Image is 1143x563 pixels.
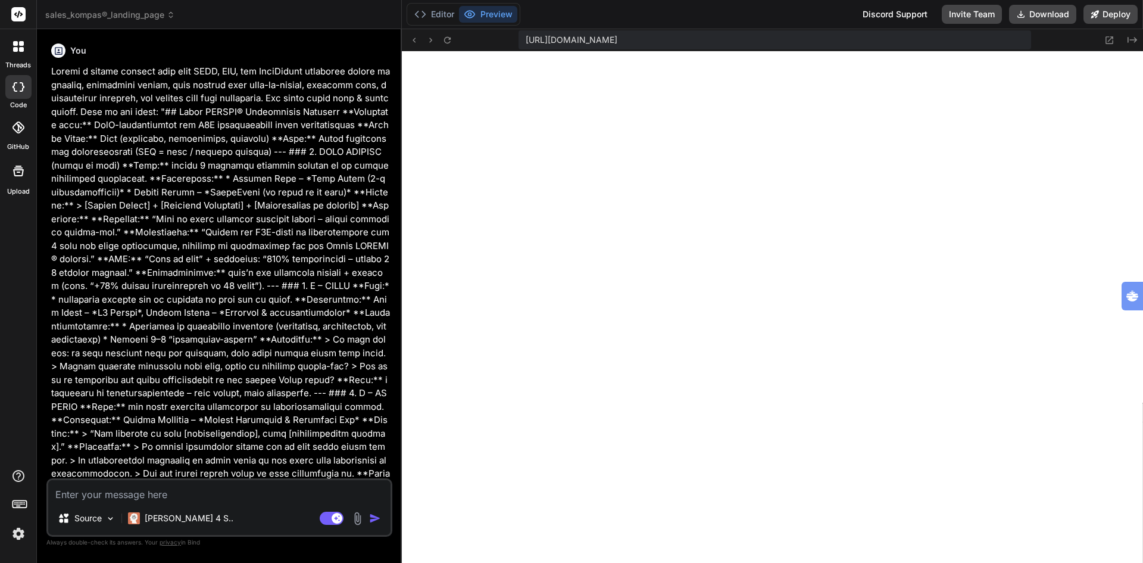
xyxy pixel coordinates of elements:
[351,512,364,525] img: attachment
[10,100,27,110] label: code
[145,512,233,524] p: [PERSON_NAME] 4 S..
[128,512,140,524] img: Claude 4 Sonnet
[8,524,29,544] img: settings
[46,537,392,548] p: Always double-check its answers. Your in Bind
[402,51,1143,563] iframe: Preview
[7,142,29,152] label: GitHub
[1009,5,1076,24] button: Download
[105,514,115,524] img: Pick Models
[526,34,617,46] span: [URL][DOMAIN_NAME]
[70,45,86,57] h6: You
[160,539,181,546] span: privacy
[7,186,30,197] label: Upload
[855,5,935,24] div: Discord Support
[942,5,1002,24] button: Invite Team
[45,9,175,21] span: sales_kompas®_landing_page
[410,6,459,23] button: Editor
[1083,5,1138,24] button: Deploy
[459,6,517,23] button: Preview
[369,512,381,524] img: icon
[74,512,102,524] p: Source
[5,60,31,70] label: threads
